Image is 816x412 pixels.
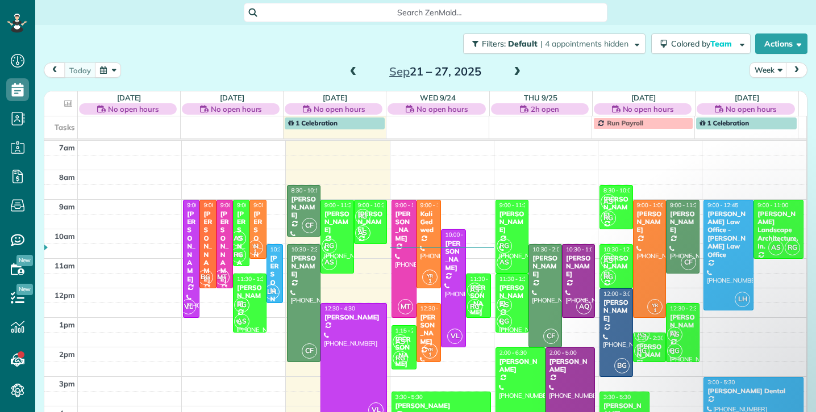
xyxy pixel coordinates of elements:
span: 9am [59,202,75,211]
span: 10:30 - 1:00 [566,246,597,253]
span: 9:00 - 11:30 [499,201,530,209]
span: 10am [55,232,75,241]
span: 9:00 - 1:00 [187,201,214,209]
span: YR [252,243,259,249]
span: RG [393,351,408,366]
span: 9:00 - 12:00 [421,201,451,209]
span: No open hours [108,103,159,115]
span: Filters: [482,39,506,49]
div: [PERSON_NAME] [499,210,526,234]
span: 3pm [59,379,75,388]
span: 11:30 - 1:30 [499,275,530,283]
span: LH [264,284,280,300]
span: AS [467,283,482,298]
span: AS [322,255,337,270]
span: 8:30 - 10:15 [291,187,322,194]
button: Filters: Default | 4 appointments hidden [463,33,646,54]
span: 9:00 - 12:00 [220,201,251,209]
div: [PERSON_NAME] [236,210,246,283]
span: 3:00 - 5:30 [707,379,735,386]
span: No open hours [417,103,468,115]
span: 10:30 - 12:30 [270,246,305,253]
span: 11:30 - 1:30 [237,275,268,283]
span: RG [234,297,249,313]
span: 3:30 - 5:30 [603,393,631,401]
div: [PERSON_NAME] [420,313,438,346]
span: 9:00 - 12:00 [203,201,234,209]
div: [PERSON_NAME] [499,358,542,374]
span: BG [198,270,213,285]
span: 8am [59,173,75,182]
span: 2:00 - 6:30 [499,349,527,356]
span: RG [497,314,512,329]
span: 9:00 - 10:30 [358,201,389,209]
span: AS [355,225,370,241]
a: [DATE] [117,93,141,102]
span: RG [355,209,370,224]
div: [PERSON_NAME] [444,239,463,272]
div: [PERSON_NAME] [220,210,230,283]
div: [PERSON_NAME] [290,254,317,279]
span: No open hours [623,103,674,115]
span: AS [234,314,249,329]
span: No open hours [211,103,262,115]
div: [PERSON_NAME] [324,313,384,321]
div: Kali Gedwed [420,210,438,234]
span: CF [302,218,317,233]
span: AQ [576,299,592,314]
h2: 21 – 27, 2025 [364,65,506,78]
div: [PERSON_NAME] Dental [707,387,800,395]
span: 10:00 - 2:00 [445,231,476,238]
span: Run Payroll [607,119,643,127]
span: No open hours [314,103,365,115]
span: AS [231,231,246,246]
span: 11:30 - 1:00 [470,275,501,283]
a: Filters: Default | 4 appointments hidden [457,33,646,54]
span: CF [543,329,559,344]
span: 10:30 - 2:00 [532,246,563,253]
div: [PERSON_NAME] [395,402,488,410]
div: [PERSON_NAME] [565,254,592,279]
span: VL [181,299,196,314]
span: Colored by [671,39,736,49]
span: CF [302,343,317,359]
span: 2h open [531,103,559,115]
a: [DATE] [220,93,244,102]
span: 2:00 - 5:00 [549,349,577,356]
span: 11am [55,261,75,270]
a: [DATE] [735,93,759,102]
a: Thu 9/25 [524,93,557,102]
span: MT [398,299,413,314]
span: New [16,255,33,266]
span: YR [427,346,433,352]
span: RG [322,238,337,254]
span: 1 Celebration [700,119,749,127]
span: 12:30 - 4:30 [324,305,355,312]
div: [PERSON_NAME] [532,254,559,279]
span: YR [427,272,433,279]
span: AS [497,297,512,313]
span: 10:30 - 2:30 [291,246,322,253]
button: next [786,62,807,78]
div: [PERSON_NAME] [324,210,351,234]
span: MT [214,270,230,285]
div: [PERSON_NAME] [270,254,280,327]
span: 9:00 - 11:30 [324,201,355,209]
div: [PERSON_NAME] [395,210,413,243]
div: [PERSON_NAME] [549,358,592,374]
span: 7am [59,143,75,152]
div: [PERSON_NAME] [203,210,213,283]
div: [PERSON_NAME] [236,284,263,308]
span: | 4 appointments hidden [540,39,628,49]
span: AS [497,255,512,270]
span: 9:00 - 1:00 [395,201,423,209]
span: Team [710,39,734,49]
span: 1:15 - 2:45 [395,327,423,334]
small: 1 [423,350,437,360]
span: AS [393,334,408,350]
a: [DATE] [631,93,656,102]
button: Actions [755,33,807,54]
span: 3:30 - 5:30 [395,393,423,401]
span: 2pm [59,350,75,359]
span: New [16,284,33,295]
